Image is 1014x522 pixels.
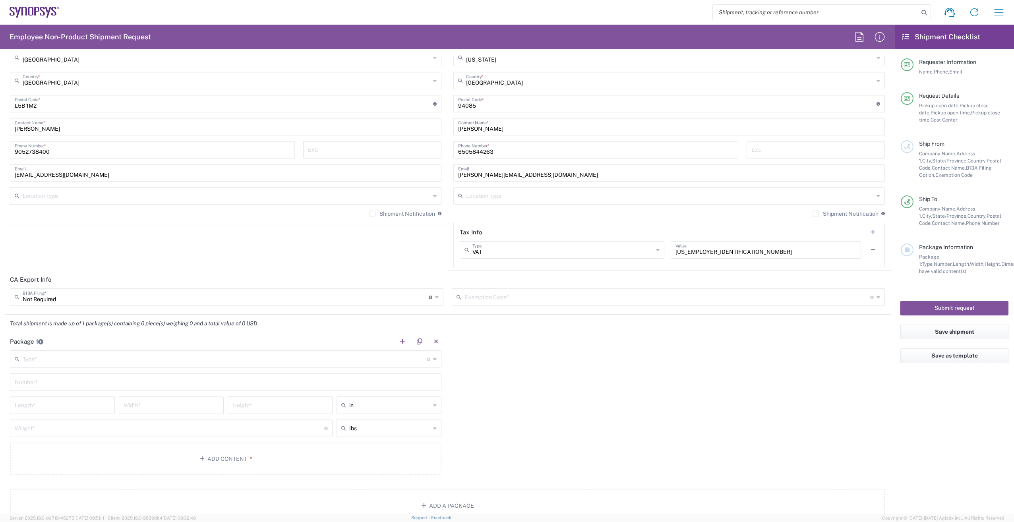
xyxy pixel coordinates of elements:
input: Shipment, tracking or reference number [713,5,919,20]
h2: Package 1 [10,338,43,346]
span: Name, [919,69,934,75]
span: Email [949,69,962,75]
span: Height, [985,261,1001,267]
span: Country, [968,158,987,164]
em: Total shipment is made up of 1 package(s) containing 0 piece(s) weighing 0 and a total value of 0... [4,320,263,327]
span: Package Information [919,244,973,250]
span: Number, [934,261,953,267]
a: Feedback [431,515,451,520]
span: Phone, [934,69,949,75]
span: Length, [953,261,970,267]
button: Add Content* [10,443,441,475]
span: Country, [968,213,987,219]
span: Width, [970,261,985,267]
h2: Employee Non-Product Shipment Request [10,32,151,42]
span: Type, [922,261,934,267]
span: City, [922,213,932,219]
span: Pickup open date, [919,102,960,108]
label: Shipment Notification [369,211,435,217]
span: Client: 2025.18.0-9839db4 [108,516,196,520]
span: State/Province, [932,158,968,164]
span: Cost Center [931,117,958,123]
span: Requester Information [919,59,976,65]
button: Save shipment [900,325,1008,339]
span: Package 1: [919,254,939,267]
span: Contact Name, [932,220,966,226]
span: Ship To [919,196,937,202]
span: City, [922,158,932,164]
span: Pickup open time, [931,110,971,116]
span: Request Details [919,93,959,99]
span: [DATE] 09:32:48 [163,516,196,520]
a: Support [411,515,431,520]
button: Submit request [900,301,1008,315]
span: Copyright © [DATE]-[DATE] Agistix Inc., All Rights Reserved [882,514,1004,522]
span: Exemption Code [935,172,973,178]
span: Company Name, [919,206,956,212]
span: Contact Name, [932,165,966,171]
span: Phone Number [966,220,1000,226]
button: Add a Package [10,489,885,522]
span: State/Province, [932,213,968,219]
h2: CA Export Info [10,276,52,284]
span: [DATE] 09:51:11 [74,516,104,520]
span: Company Name, [919,151,956,157]
h2: Shipment Checklist [902,32,980,42]
button: Save as template [900,348,1008,363]
span: Ship From [919,141,944,147]
label: Shipment Notification [813,211,879,217]
h2: Tax Info [460,228,482,236]
span: Server: 2025.18.0-dd719145275 [10,516,104,520]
